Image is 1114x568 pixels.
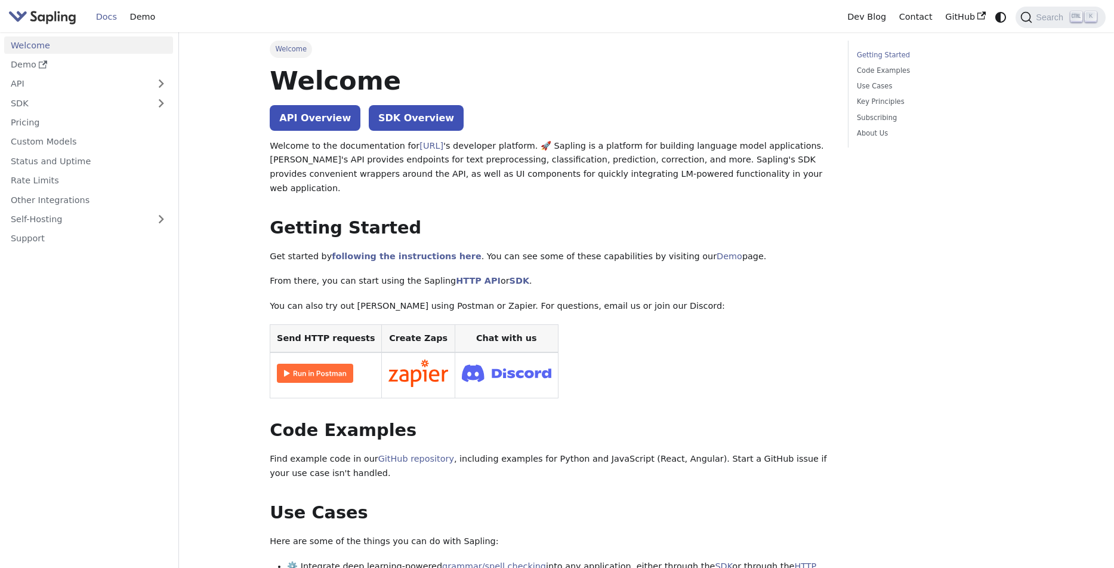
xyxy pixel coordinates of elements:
a: Welcome [4,36,173,54]
a: Code Examples [857,65,1019,76]
img: Sapling.ai [8,8,76,26]
a: HTTP API [456,276,501,285]
p: You can also try out [PERSON_NAME] using Postman or Zapier. For questions, email us or join our D... [270,299,831,314]
th: Chat with us [455,324,558,352]
a: Support [4,230,173,247]
img: Join Discord [462,361,551,385]
a: Docs [90,8,124,26]
kbd: K [1085,11,1097,22]
a: Custom Models [4,133,173,151]
p: Find example code in our , including examples for Python and JavaScript (React, Angular). Start a... [270,452,831,481]
a: GitHub [939,8,992,26]
th: Create Zaps [382,324,455,352]
span: Welcome [270,41,312,57]
img: Connect in Zapier [388,360,448,387]
p: From there, you can start using the Sapling or . [270,274,831,288]
a: Demo [124,8,162,26]
a: Demo [717,251,742,261]
a: Demo [4,56,173,73]
a: Use Cases [857,81,1019,92]
a: SDK [4,94,149,112]
a: SDK [510,276,529,285]
h2: Getting Started [270,217,831,239]
h2: Use Cases [270,502,831,524]
a: GitHub repository [378,454,454,463]
img: Run in Postman [277,364,353,383]
th: Send HTTP requests [270,324,382,352]
a: Key Principles [857,96,1019,108]
a: Pricing [4,114,173,131]
a: API [4,75,149,93]
button: Search (Ctrl+K) [1016,7,1105,28]
a: Self-Hosting [4,211,173,228]
a: Sapling.ai [8,8,81,26]
p: Here are some of the things you can do with Sapling: [270,535,831,549]
h1: Welcome [270,65,831,97]
a: [URL] [419,141,443,151]
button: Switch between dark and light mode (currently system mode) [992,8,1010,26]
a: Status and Uptime [4,152,173,170]
button: Expand sidebar category 'API' [149,75,173,93]
a: SDK Overview [369,105,464,131]
a: Other Integrations [4,191,173,208]
a: Rate Limits [4,172,173,189]
a: Contact [893,8,939,26]
nav: Breadcrumbs [270,41,831,57]
p: Welcome to the documentation for 's developer platform. 🚀 Sapling is a platform for building lang... [270,139,831,196]
h2: Code Examples [270,420,831,441]
a: About Us [857,128,1019,139]
a: API Overview [270,105,360,131]
a: Subscribing [857,112,1019,124]
button: Expand sidebar category 'SDK' [149,94,173,112]
p: Get started by . You can see some of these capabilities by visiting our page. [270,250,831,264]
a: Dev Blog [841,8,892,26]
a: Getting Started [857,50,1019,61]
span: Search [1032,13,1070,22]
a: following the instructions here [332,251,481,261]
